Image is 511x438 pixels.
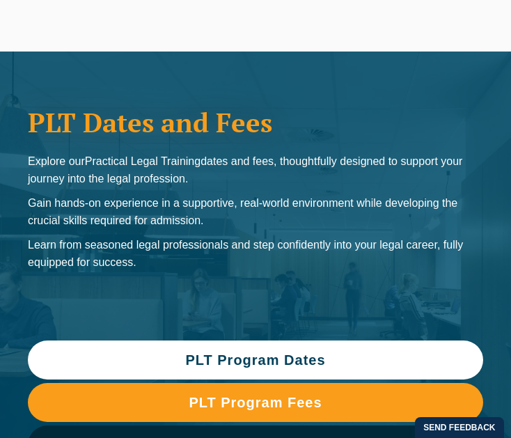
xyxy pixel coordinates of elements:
span: Practical Legal Training [85,155,201,167]
span: PLT Program Dates [185,353,325,367]
p: Explore our dates and fees, thoughtfully designed to support your journey into the legal profession. [28,152,483,187]
p: Gain hands-on experience in a supportive, real-world environment while developing the crucial ski... [28,194,483,229]
h1: PLT Dates and Fees [28,107,483,139]
a: PLT Program Dates [28,341,483,380]
span: PLT Program Fees [189,396,322,409]
p: Learn from seasoned legal professionals and step confidently into your legal career, fully equipp... [28,236,483,271]
a: PLT Program Fees [28,383,483,422]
